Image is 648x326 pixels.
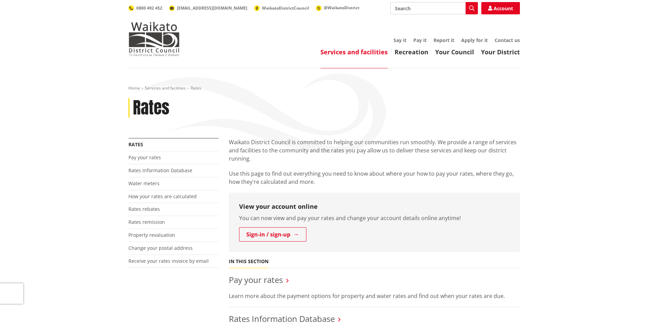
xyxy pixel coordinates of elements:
a: Pay your rates [128,154,161,161]
a: Pay it [413,37,427,43]
a: [EMAIL_ADDRESS][DOMAIN_NAME] [169,5,247,11]
p: Waikato District Council is committed to helping our communities run smoothly. We provide a range... [229,138,520,163]
h5: In this section [229,259,268,264]
span: 0800 492 452 [136,5,162,11]
span: [EMAIL_ADDRESS][DOMAIN_NAME] [177,5,247,11]
p: Learn more about the payment options for property and water rates and find out when your rates ar... [229,292,520,300]
a: Rates Information Database [229,313,335,324]
a: Sign-in / sign-up [239,227,306,242]
a: Say it [394,37,406,43]
a: How your rates are calculated [128,193,197,200]
a: Rates remission [128,219,165,225]
a: @WaikatoDistrict [316,5,359,11]
a: Water meters [128,180,160,187]
p: You can now view and pay your rates and change your account details online anytime! [239,214,510,222]
a: Your Council [435,48,474,56]
a: Property revaluation [128,232,175,238]
a: Services and facilities [145,85,186,91]
nav: breadcrumb [128,85,520,91]
span: @WaikatoDistrict [324,5,359,11]
a: Change your postal address [128,245,193,251]
input: Search input [390,2,478,14]
a: Contact us [495,37,520,43]
span: WaikatoDistrictCouncil [262,5,309,11]
a: Receive your rates invoice by email [128,258,209,264]
a: Rates rebates [128,206,160,212]
a: 0800 492 452 [128,5,162,11]
a: Rates Information Database [128,167,192,174]
p: Use this page to find out everything you need to know about where your how to pay your rates, whe... [229,169,520,186]
a: Your District [481,48,520,56]
a: Apply for it [461,37,488,43]
span: Rates [191,85,201,91]
a: Rates [128,141,143,148]
a: Home [128,85,140,91]
a: WaikatoDistrictCouncil [254,5,309,11]
h3: View your account online [239,203,510,210]
a: Report it [433,37,454,43]
a: Account [481,2,520,14]
a: Pay your rates [229,274,283,285]
a: Services and facilities [320,48,388,56]
a: Recreation [395,48,428,56]
img: Waikato District Council - Te Kaunihera aa Takiwaa o Waikato [128,22,180,56]
h1: Rates [133,98,169,118]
